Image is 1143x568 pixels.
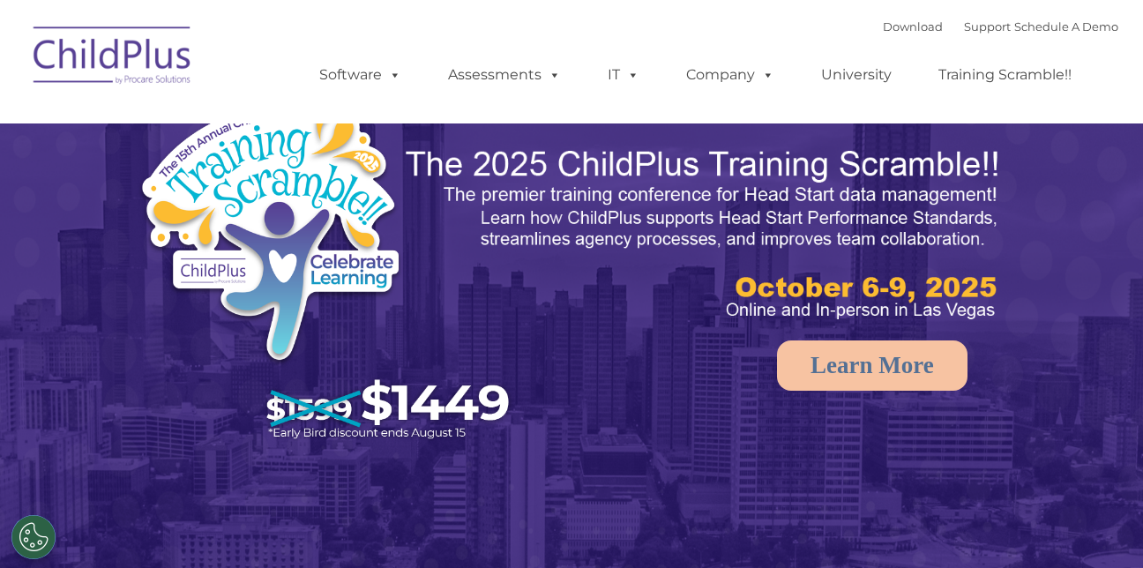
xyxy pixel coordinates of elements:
a: Software [302,57,419,93]
a: Support [964,19,1011,34]
a: University [803,57,909,93]
a: Download [883,19,943,34]
a: Assessments [430,57,579,93]
a: Learn More [777,340,967,391]
a: Company [669,57,792,93]
a: Schedule A Demo [1014,19,1118,34]
button: Cookies Settings [11,515,56,559]
font: | [883,19,1118,34]
img: ChildPlus by Procare Solutions [25,14,201,102]
a: IT [590,57,657,93]
a: Training Scramble!! [921,57,1089,93]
